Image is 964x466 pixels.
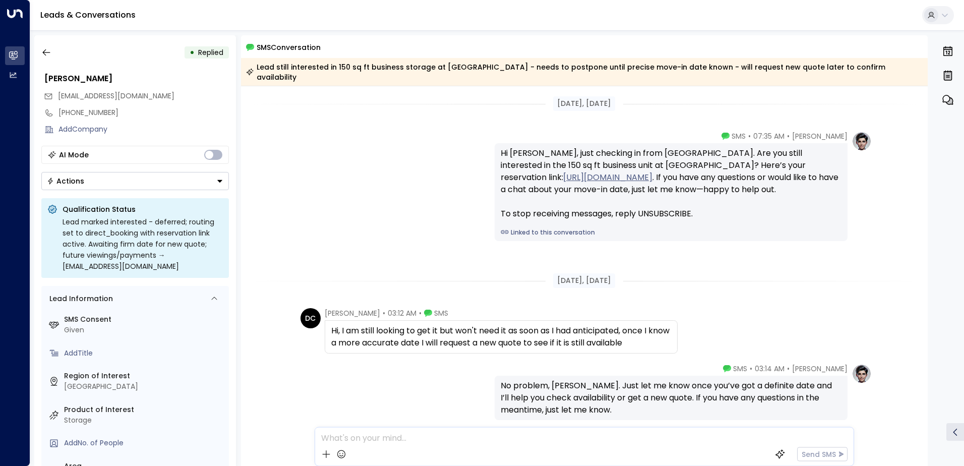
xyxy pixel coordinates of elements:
[63,204,223,214] p: Qualification Status
[198,47,223,57] span: Replied
[331,325,671,349] div: Hi, I am still looking to get it but won't need it as soon as I had anticipated, once I know a mo...
[190,43,195,62] div: •
[553,273,615,288] div: [DATE], [DATE]
[46,294,113,304] div: Lead Information
[300,308,321,328] div: DC
[47,177,84,186] div: Actions
[501,228,841,237] a: Linked to this conversation
[755,364,785,374] span: 03:14 AM
[64,314,225,325] label: SMS Consent
[40,9,136,21] a: Leads & Conversations
[792,131,848,141] span: [PERSON_NAME]
[257,41,321,53] span: SMS Conversation
[792,364,848,374] span: [PERSON_NAME]
[787,131,790,141] span: •
[501,380,841,416] div: No problem, [PERSON_NAME]. Just let me know once you’ve got a definite date and I’ll help you che...
[553,96,615,111] div: [DATE], [DATE]
[44,73,229,85] div: [PERSON_NAME]
[852,131,872,151] img: profile-logo.png
[58,124,229,135] div: AddCompany
[434,308,448,318] span: SMS
[383,308,385,318] span: •
[64,438,225,448] div: AddNo. of People
[64,404,225,415] label: Product of Interest
[748,131,751,141] span: •
[58,91,174,101] span: [EMAIL_ADDRESS][DOMAIN_NAME]
[41,172,229,190] div: Button group with a nested menu
[563,171,652,184] a: [URL][DOMAIN_NAME]
[64,348,225,359] div: AddTitle
[63,216,223,272] div: Lead marked interested - deferred; routing set to direct_booking with reservation link active. Aw...
[732,131,746,141] span: SMS
[64,371,225,381] label: Region of Interest
[852,364,872,384] img: profile-logo.png
[750,364,752,374] span: •
[64,381,225,392] div: [GEOGRAPHIC_DATA]
[388,308,416,318] span: 03:12 AM
[733,364,747,374] span: SMS
[64,415,225,426] div: Storage
[787,364,790,374] span: •
[325,308,380,318] span: [PERSON_NAME]
[58,107,229,118] div: [PHONE_NUMBER]
[41,172,229,190] button: Actions
[753,131,785,141] span: 07:35 AM
[419,308,421,318] span: •
[64,325,225,335] div: Given
[58,91,174,101] span: secondcitydance@gmail.com
[246,62,922,82] div: Lead still interested in 150 sq ft business storage at [GEOGRAPHIC_DATA] - needs to postpone unti...
[59,150,89,160] div: AI Mode
[501,147,841,220] div: Hi [PERSON_NAME], just checking in from [GEOGRAPHIC_DATA]. Are you still interested in the 150 sq...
